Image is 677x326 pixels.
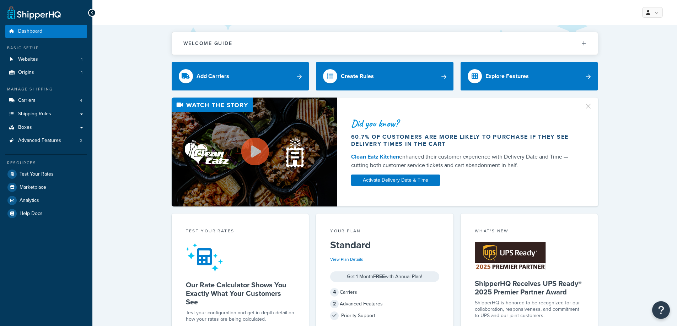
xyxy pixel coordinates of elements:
a: Dashboard [5,25,87,38]
span: Test Your Rates [20,171,54,177]
div: Did you know? [351,118,576,128]
a: Websites1 [5,53,87,66]
span: Boxes [18,125,32,131]
h5: Standard [330,239,439,251]
strong: FREE [373,273,385,280]
a: Test Your Rates [5,168,87,181]
a: View Plan Details [330,256,363,263]
span: Shipping Rules [18,111,51,117]
img: Video thumbnail [172,98,337,206]
div: Create Rules [341,71,374,81]
span: 4 [80,98,82,104]
div: Get 1 Month with Annual Plan! [330,271,439,282]
a: Create Rules [316,62,453,90]
span: Advanced Features [18,138,61,144]
button: Open Resource Center [652,301,670,319]
a: Clean Eatz Kitchen [351,153,399,161]
a: Analytics [5,194,87,207]
span: Marketplace [20,184,46,190]
div: Test your rates [186,228,295,236]
h5: Our Rate Calculator Shows You Exactly What Your Customers See [186,281,295,306]
div: enhanced their customer experience with Delivery Date and Time — cutting both customer service ti... [351,153,576,170]
span: Dashboard [18,28,42,34]
div: Add Carriers [197,71,229,81]
span: Websites [18,56,38,62]
span: 1 [81,56,82,62]
a: Boxes [5,121,87,134]
a: Carriers4 [5,94,87,107]
span: 1 [81,70,82,76]
span: Origins [18,70,34,76]
div: Carriers [330,287,439,297]
div: Test your configuration and get in-depth detail on how your rates are being calculated. [186,310,295,322]
div: Manage Shipping [5,86,87,92]
a: Marketplace [5,181,87,194]
a: Activate Delivery Date & Time [351,175,440,186]
a: Add Carriers [172,62,309,90]
a: Origins1 [5,66,87,79]
a: Help Docs [5,207,87,220]
li: Origins [5,66,87,79]
span: 4 [330,288,339,297]
div: What's New [475,228,584,236]
a: Shipping Rules [5,107,87,121]
div: 60.7% of customers are more likely to purchase if they see delivery times in the cart [351,133,576,148]
div: Explore Features [485,71,529,81]
div: Priority Support [330,311,439,321]
p: ShipperHQ is honored to be recognized for our collaboration, responsiveness, and commitment to UP... [475,300,584,319]
span: Carriers [18,98,36,104]
span: 2 [330,300,339,308]
li: Advanced Features [5,134,87,147]
h2: Welcome Guide [183,41,232,46]
a: Advanced Features2 [5,134,87,147]
span: Analytics [20,198,39,204]
div: Your Plan [330,228,439,236]
span: Help Docs [20,211,43,217]
div: Resources [5,160,87,166]
h5: ShipperHQ Receives UPS Ready® 2025 Premier Partner Award [475,279,584,296]
span: 2 [80,138,82,144]
div: Basic Setup [5,45,87,51]
a: Explore Features [461,62,598,90]
button: Welcome Guide [172,32,598,55]
li: Carriers [5,94,87,107]
div: Advanced Features [330,299,439,309]
li: Websites [5,53,87,66]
